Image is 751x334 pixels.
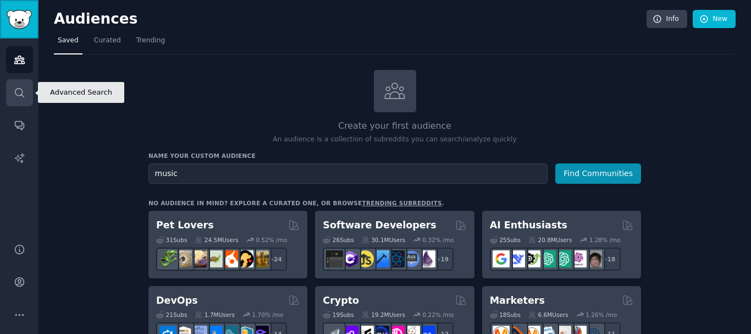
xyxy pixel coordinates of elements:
div: 19 Sub s [323,311,354,319]
img: leopardgeckos [190,250,207,267]
a: Info [647,10,687,29]
div: 0.32 % /mo [423,236,454,244]
div: 31 Sub s [156,236,187,244]
h2: Audiences [54,10,647,28]
h3: Name your custom audience [148,152,641,160]
button: Find Communities [555,163,641,184]
img: chatgpt_prompts_ [554,250,571,267]
img: PetAdvice [236,250,253,267]
img: ballpython [175,250,192,267]
img: elixir [418,250,435,267]
img: ArtificalIntelligence [585,250,602,267]
img: iOSProgramming [372,250,389,267]
div: + 18 [598,248,621,271]
img: dogbreed [252,250,269,267]
img: OpenAIDev [570,250,587,267]
div: 20.8M Users [528,236,572,244]
h2: Software Developers [323,218,436,232]
div: 30.1M Users [362,236,405,244]
img: cockatiel [221,250,238,267]
img: herpetology [159,250,176,267]
div: 6.6M Users [528,311,568,319]
div: 26 Sub s [323,236,354,244]
span: Saved [58,36,79,46]
img: learnjavascript [357,250,374,267]
a: New [693,10,736,29]
a: trending subreddits [362,200,441,206]
img: AItoolsCatalog [523,250,540,267]
div: 18 Sub s [490,311,521,319]
span: Curated [94,36,121,46]
h2: Marketers [490,294,545,308]
h2: DevOps [156,294,198,308]
div: 1.26 % /mo [586,311,617,319]
a: Saved [54,32,82,54]
div: 21 Sub s [156,311,187,319]
div: + 24 [264,248,287,271]
h2: Create your first audience [148,119,641,133]
img: GummySearch logo [7,10,32,29]
div: 1.70 % /mo [252,311,284,319]
span: Trending [136,36,165,46]
div: + 19 [430,248,454,271]
a: Curated [90,32,125,54]
div: 1.28 % /mo [589,236,621,244]
div: No audience in mind? Explore a curated one, or browse . [148,199,444,207]
div: 1.7M Users [195,311,235,319]
h2: Crypto [323,294,359,308]
input: Pick a short name, like "Digital Marketers" or "Movie-Goers" [148,163,548,184]
img: DeepSeek [508,250,525,267]
div: 0.22 % /mo [423,311,454,319]
h2: Pet Lovers [156,218,214,232]
div: 0.52 % /mo [256,236,287,244]
div: 19.2M Users [362,311,405,319]
img: csharp [341,250,358,267]
img: reactnative [388,250,405,267]
img: chatgpt_promptDesign [539,250,556,267]
img: GoogleGeminiAI [493,250,510,267]
img: AskComputerScience [403,250,420,267]
a: Trending [132,32,169,54]
div: 24.5M Users [195,236,238,244]
img: turtle [206,250,223,267]
p: An audience is a collection of subreddits you can search/analyze quickly [148,135,641,145]
div: 25 Sub s [490,236,521,244]
img: software [326,250,343,267]
h2: AI Enthusiasts [490,218,567,232]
